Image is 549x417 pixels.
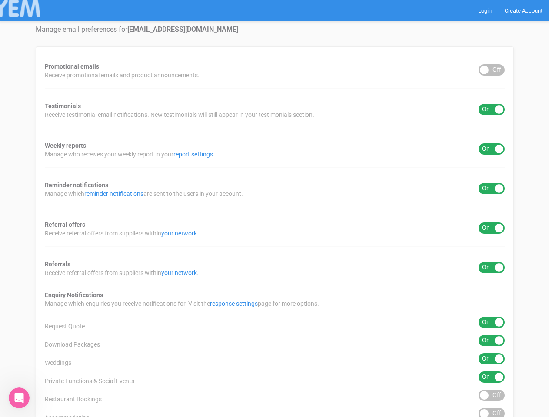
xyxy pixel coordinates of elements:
[45,322,85,331] span: Request Quote
[173,151,213,158] a: report settings
[45,182,108,189] strong: Reminder notifications
[45,229,199,238] span: Receive referral offers from suppliers within .
[45,63,99,70] strong: Promotional emails
[45,221,85,228] strong: Referral offers
[45,150,215,159] span: Manage who receives your weekly report in your .
[45,377,134,385] span: Private Functions & Social Events
[161,269,197,276] a: your network
[45,299,319,308] span: Manage which enquiries you receive notifications for. Visit the page for more options.
[127,25,238,33] strong: [EMAIL_ADDRESS][DOMAIN_NAME]
[45,189,243,198] span: Manage which are sent to the users in your account.
[210,300,258,307] a: response settings
[9,387,30,408] iframe: Intercom live chat
[45,268,199,277] span: Receive referral offers from suppliers within .
[45,142,86,149] strong: Weekly reports
[45,103,81,109] strong: Testimonials
[161,230,197,237] a: your network
[84,190,143,197] a: reminder notifications
[36,26,514,33] h4: Manage email preferences for
[45,340,100,349] span: Download Packages
[45,291,103,298] strong: Enquiry Notifications
[45,395,102,404] span: Restaurant Bookings
[45,110,314,119] span: Receive testimonial email notifications. New testimonials will still appear in your testimonials ...
[45,71,200,79] span: Receive promotional emails and product announcements.
[45,261,70,268] strong: Referrals
[45,358,71,367] span: Weddings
